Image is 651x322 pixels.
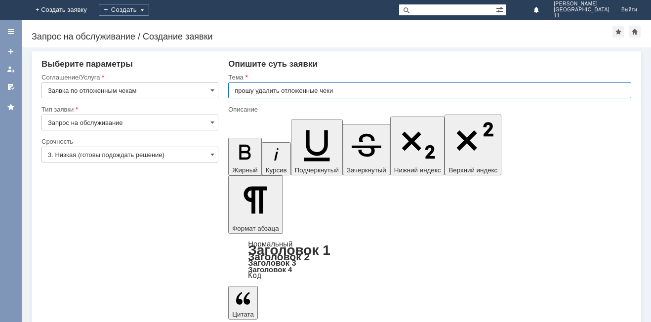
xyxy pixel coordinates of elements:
a: Создать заявку [3,43,19,59]
span: Курсив [266,166,287,174]
span: Расширенный поиск [496,4,506,14]
div: Сделать домашней страницей [629,26,641,38]
button: Зачеркнутый [343,124,390,175]
span: Опишите суть заявки [228,59,318,69]
div: Тема [228,74,629,80]
div: Формат абзаца [228,241,631,279]
button: Формат абзаца [228,175,283,234]
a: Заголовок 1 [248,242,330,258]
button: Жирный [228,138,262,175]
a: Код [248,271,261,280]
div: Тип заявки [41,106,216,113]
div: Соглашение/Услуга [41,74,216,80]
span: 11 [554,13,610,19]
button: Верхний индекс [445,115,501,175]
div: Добавить в избранное [612,26,624,38]
div: Описание [228,106,629,113]
a: Мои согласования [3,79,19,95]
a: Мои заявки [3,61,19,77]
span: [PERSON_NAME] [554,1,610,7]
button: Подчеркнутый [291,120,343,175]
span: Формат абзаца [232,225,279,232]
a: Заголовок 3 [248,258,296,267]
a: Заголовок 2 [248,251,310,262]
span: [GEOGRAPHIC_DATA] [554,7,610,13]
span: Верхний индекс [448,166,497,174]
span: Подчеркнутый [295,166,339,174]
a: Заголовок 4 [248,265,292,274]
div: Срочность [41,138,216,145]
div: Создать [99,4,149,16]
button: Курсив [262,142,291,175]
span: Жирный [232,166,258,174]
div: Запрос на обслуживание / Создание заявки [32,32,612,41]
span: Зачеркнутый [347,166,386,174]
button: Нижний индекс [390,117,445,175]
span: Цитата [232,311,254,318]
a: Нормальный [248,240,292,248]
span: Нижний индекс [394,166,441,174]
button: Цитата [228,286,258,320]
span: Выберите параметры [41,59,133,69]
